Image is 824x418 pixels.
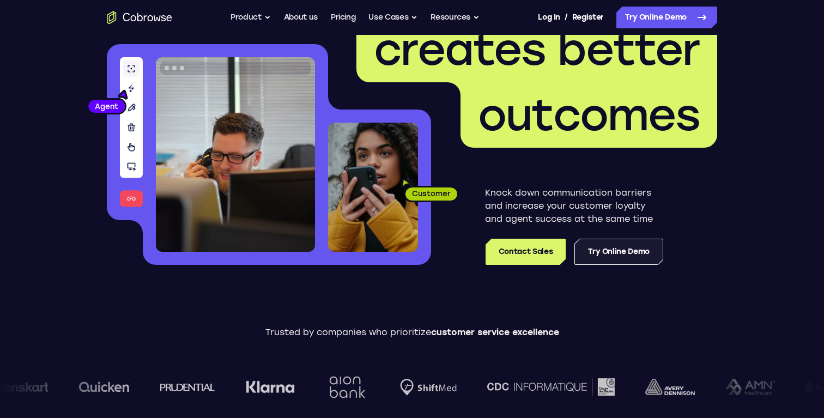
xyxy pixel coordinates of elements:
[231,7,271,28] button: Product
[572,7,604,28] a: Register
[160,383,215,391] img: prudential
[487,378,614,395] img: CDC Informatique
[485,186,663,226] p: Knock down communication barriers and increase your customer loyalty and agent success at the sam...
[565,11,568,24] span: /
[325,365,369,409] img: Aion Bank
[245,380,294,393] img: Klarna
[399,379,456,396] img: Shiftmed
[645,379,694,395] img: avery-dennison
[574,239,663,265] a: Try Online Demo
[431,7,480,28] button: Resources
[156,57,315,252] img: A customer support agent talking on the phone
[478,89,700,141] span: outcomes
[328,123,418,252] img: A customer holding their phone
[616,7,717,28] a: Try Online Demo
[431,327,559,337] span: customer service excellence
[486,239,566,265] a: Contact Sales
[368,7,417,28] button: Use Cases
[107,11,172,24] a: Go to the home page
[331,7,356,28] a: Pricing
[538,7,560,28] a: Log In
[374,23,700,76] span: creates better
[284,7,318,28] a: About us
